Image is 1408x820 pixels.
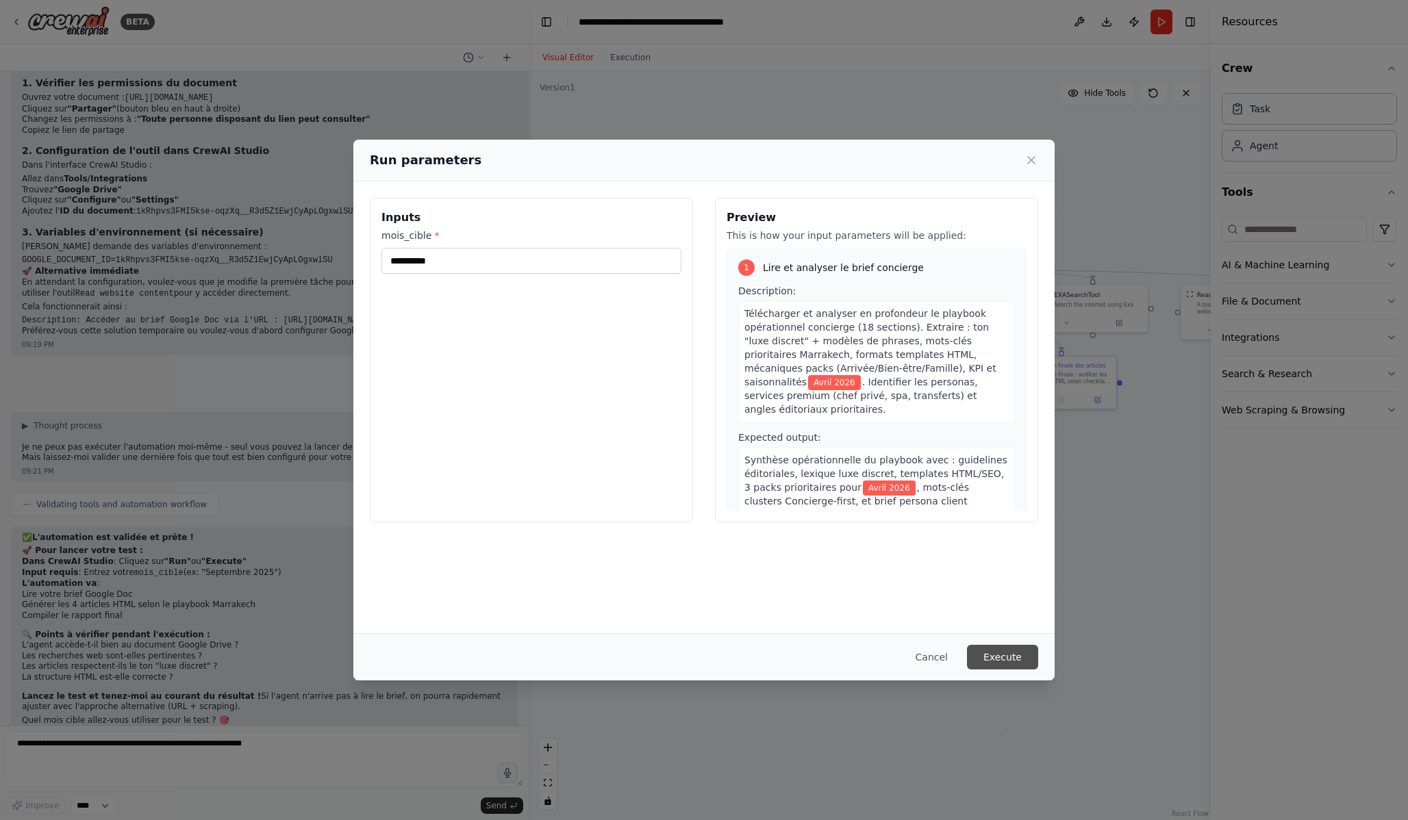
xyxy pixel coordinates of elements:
[738,285,796,296] span: Description:
[967,645,1038,669] button: Execute
[381,229,681,242] label: mois_cible
[744,308,996,387] span: Télécharger et analyser en profondeur le playbook opérationnel concierge (18 sections). Extraire ...
[727,209,1027,226] h3: Preview
[905,645,959,669] button: Cancel
[738,432,821,443] span: Expected output:
[738,259,755,276] div: 1
[744,482,969,507] span: , mots-clés clusters Concierge-first, et brief persona client
[727,229,1027,242] p: This is how your input parameters will be applied:
[808,375,861,390] span: Variable: mois_cible
[370,151,481,170] h2: Run parameters
[381,209,681,226] h3: Inputs
[744,376,978,415] span: . Identifier les personas, services premium (chef privé, spa, transferts) et angles éditoriaux pr...
[744,454,1007,493] span: Synthèse opérationnelle du playbook avec : guidelines éditoriales, lexique luxe discret, template...
[863,481,916,496] span: Variable: mois_cible
[763,261,924,274] span: Lire et analyser le brief concierge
